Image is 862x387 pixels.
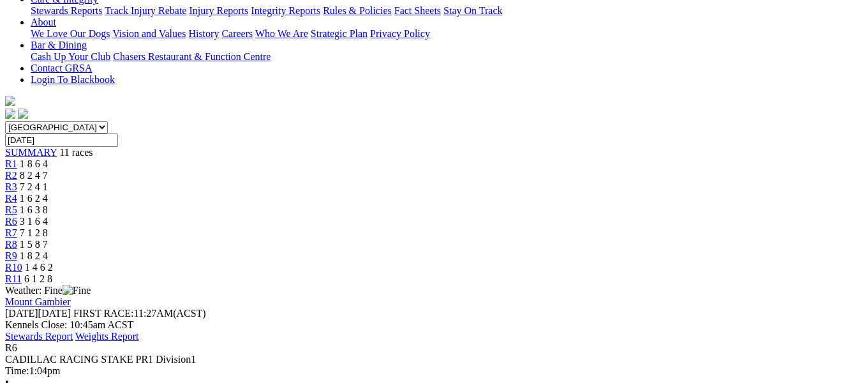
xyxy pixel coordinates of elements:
[5,365,29,376] span: Time:
[31,5,102,16] a: Stewards Reports
[5,262,22,273] a: R10
[221,28,253,39] a: Careers
[5,181,17,192] a: R3
[311,28,368,39] a: Strategic Plan
[5,193,17,204] a: R4
[5,319,857,331] div: Kennels Close: 10:45am ACST
[24,273,52,284] span: 6 1 2 8
[59,147,93,158] span: 11 races
[20,193,48,204] span: 1 6 2 4
[20,216,48,227] span: 3 1 6 4
[5,250,17,261] a: R9
[5,170,17,181] a: R2
[5,331,73,342] a: Stewards Report
[5,216,17,227] a: R6
[112,28,186,39] a: Vision and Values
[5,109,15,119] img: facebook.svg
[188,28,219,39] a: History
[251,5,320,16] a: Integrity Reports
[31,5,857,17] div: Care & Integrity
[20,170,48,181] span: 8 2 4 7
[5,273,22,284] a: R11
[63,285,91,296] img: Fine
[5,308,38,319] span: [DATE]
[73,308,206,319] span: 11:27AM(ACST)
[31,63,92,73] a: Contact GRSA
[31,74,115,85] a: Login To Blackbook
[5,308,71,319] span: [DATE]
[31,51,110,62] a: Cash Up Your Club
[105,5,186,16] a: Track Injury Rebate
[113,51,271,62] a: Chasers Restaurant & Function Centre
[189,5,248,16] a: Injury Reports
[443,5,502,16] a: Stay On Track
[73,308,133,319] span: FIRST RACE:
[370,28,430,39] a: Privacy Policy
[5,296,71,307] a: Mount Gambier
[25,262,53,273] span: 1 4 6 2
[31,17,56,27] a: About
[20,250,48,261] span: 1 8 2 4
[5,354,857,365] div: CADILLAC RACING STAKE PR1 Division1
[20,204,48,215] span: 1 6 3 8
[75,331,139,342] a: Weights Report
[255,28,308,39] a: Who We Are
[394,5,441,16] a: Fact Sheets
[31,40,87,50] a: Bar & Dining
[18,109,28,119] img: twitter.svg
[5,96,15,106] img: logo-grsa-white.png
[5,158,17,169] a: R1
[5,365,857,377] div: 1:04pm
[5,227,17,238] a: R7
[5,239,17,250] a: R8
[20,158,48,169] span: 1 8 6 4
[31,28,857,40] div: About
[5,204,17,215] a: R5
[5,133,118,147] input: Select date
[5,147,57,158] a: SUMMARY
[20,181,48,192] span: 7 2 4 1
[20,239,48,250] span: 1 5 8 7
[5,342,17,353] span: R6
[323,5,392,16] a: Rules & Policies
[31,51,857,63] div: Bar & Dining
[5,285,91,296] span: Weather: Fine
[31,28,110,39] a: We Love Our Dogs
[20,227,48,238] span: 7 1 2 8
